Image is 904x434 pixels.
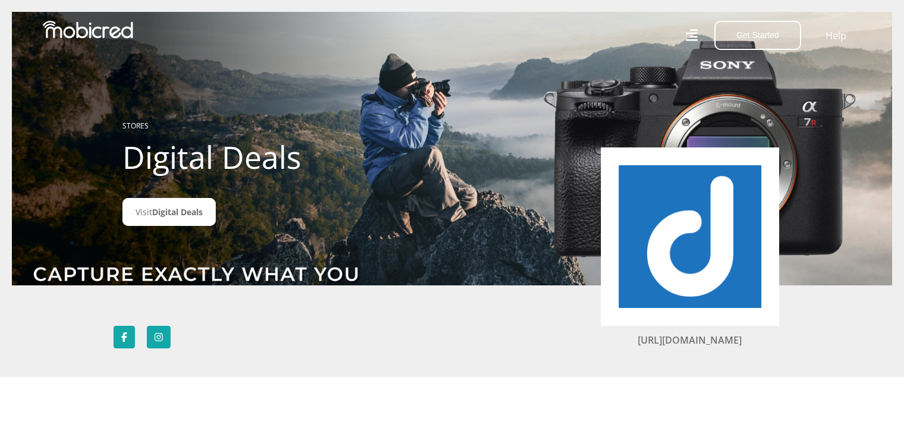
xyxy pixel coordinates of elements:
button: Get Started [714,21,801,50]
a: Follow Digital Deals on Facebook [114,326,135,348]
img: Mobicred [43,21,133,39]
a: Help [825,28,847,43]
img: Digital Deals [619,165,761,308]
a: VisitDigital Deals [122,198,216,226]
h1: Digital Deals [122,139,387,175]
a: Follow Digital Deals on Instagram [147,326,171,348]
span: Digital Deals [152,206,203,218]
a: [URL][DOMAIN_NAME] [638,334,742,347]
a: STORES [122,121,149,131]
